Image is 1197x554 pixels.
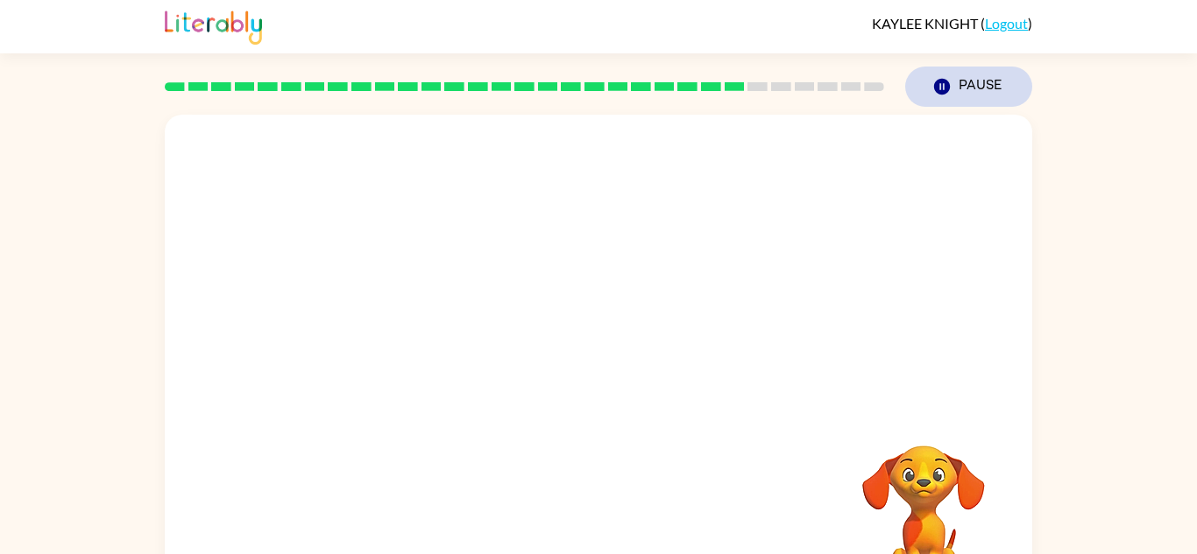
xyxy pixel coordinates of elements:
span: KAYLEE KNIGHT [872,15,981,32]
a: Logout [985,15,1028,32]
img: Literably [165,6,262,45]
div: ( ) [872,15,1032,32]
button: Pause [905,67,1032,107]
